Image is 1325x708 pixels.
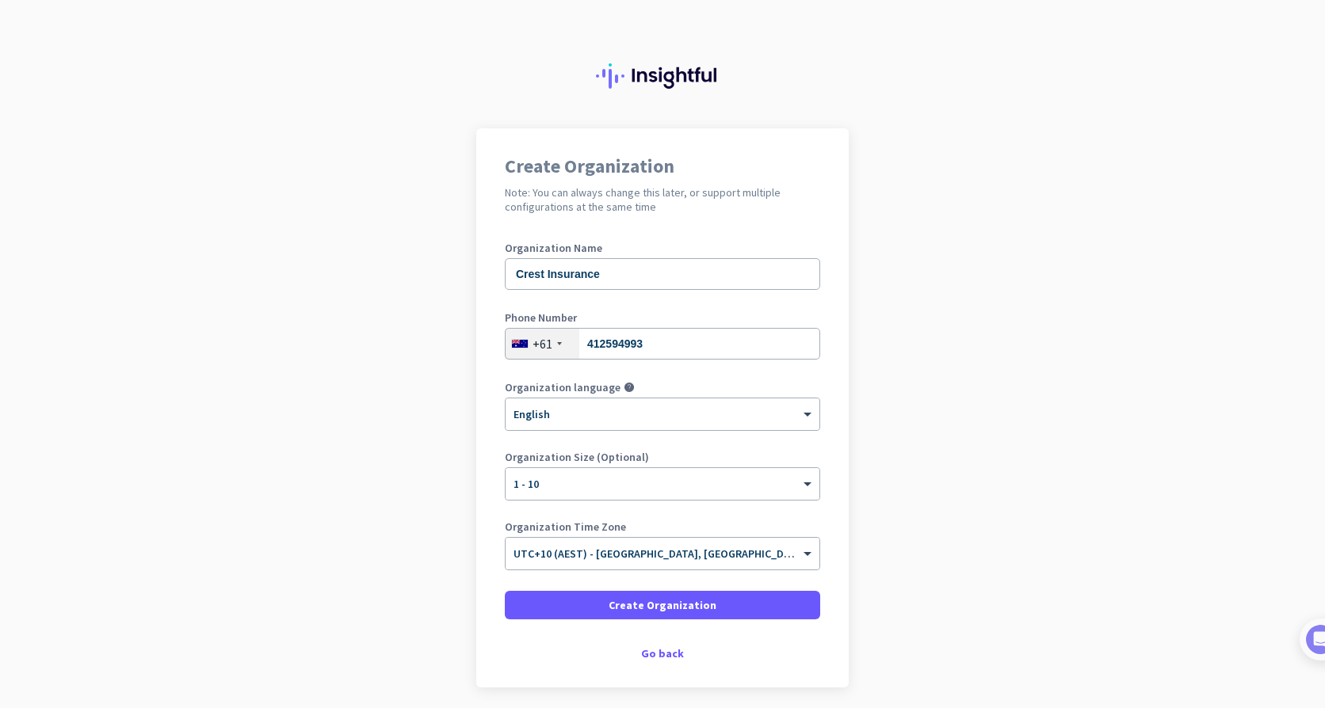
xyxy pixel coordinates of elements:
[505,242,820,253] label: Organization Name
[505,382,620,393] label: Organization language
[505,157,820,176] h1: Create Organization
[624,382,635,393] i: help
[505,591,820,619] button: Create Organization
[505,451,820,462] label: Organization Size (Optional)
[505,648,820,659] div: Go back
[609,597,716,613] span: Create Organization
[533,336,552,352] div: +61
[505,258,820,290] input: What is the name of your organization?
[505,328,820,360] input: 2 1234 5678
[505,312,820,323] label: Phone Number
[596,63,729,89] img: Insightful
[505,185,820,214] h2: Note: You can always change this later, or support multiple configurations at the same time
[505,521,820,532] label: Organization Time Zone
